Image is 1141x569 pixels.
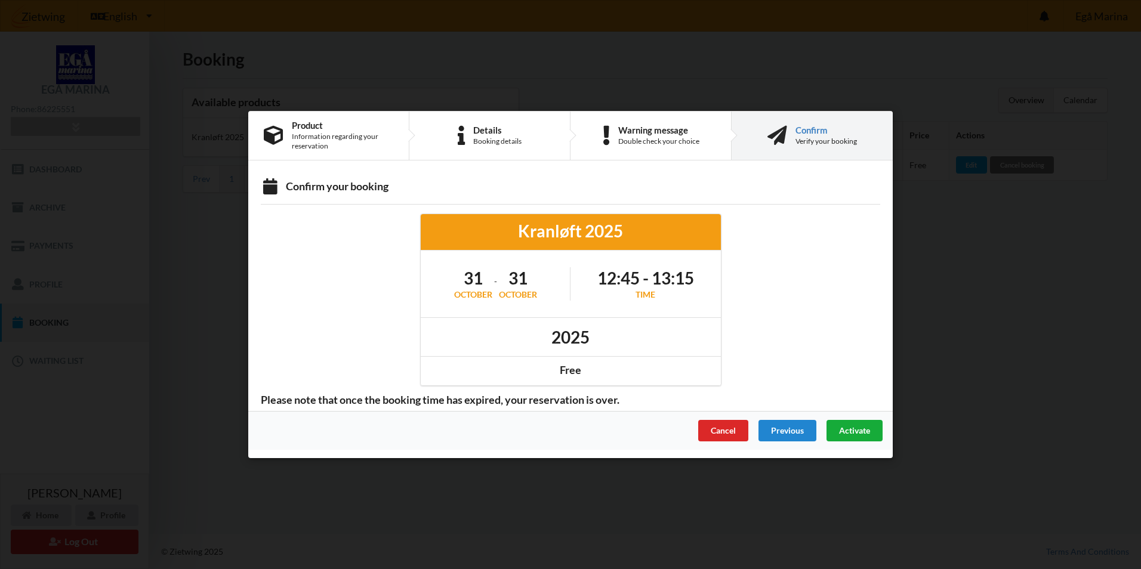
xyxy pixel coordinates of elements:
[551,326,590,348] h1: 2025
[758,420,816,441] div: Previous
[499,289,537,301] div: October
[473,125,522,135] div: Details
[494,276,497,286] span: -
[698,420,748,441] div: Cancel
[795,137,857,146] div: Verify your booking
[454,267,492,289] h1: 31
[499,267,537,289] h1: 31
[292,120,393,130] div: Product
[261,180,880,196] div: Confirm your booking
[292,132,393,151] div: Information regarding your reservation
[473,137,522,146] div: Booking details
[597,289,694,301] div: Time
[597,267,694,289] h1: 12:45 - 13:15
[429,363,713,377] div: Free
[252,393,628,407] span: Please note that once the booking time has expired, your reservation is over.
[839,425,870,435] span: Activate
[429,220,713,242] div: Kranløft 2025
[618,137,699,146] div: Double check your choice
[618,125,699,135] div: Warning message
[795,125,857,135] div: Confirm
[454,289,492,301] div: October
